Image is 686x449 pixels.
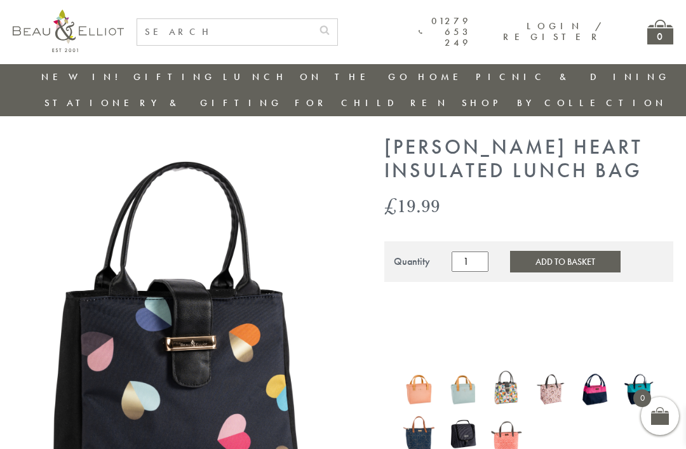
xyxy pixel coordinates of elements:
iframe: Secure express checkout frame [382,321,676,352]
img: Boho Luxury Insulated Lunch Bag [535,369,566,410]
button: Add to Basket [510,251,621,272]
img: Colour Block Luxury Insulated Lunch Bag [623,369,654,410]
div: Quantity [394,256,430,267]
img: Carnaby Bloom Insulated Lunch Handbag [491,369,522,410]
a: Colour Block Luxury Insulated Lunch Bag [623,369,654,412]
a: Lexington lunch bag eau de nil [447,368,478,413]
span: £ [384,192,397,218]
h1: [PERSON_NAME] Heart Insulated Lunch Bag [384,136,673,183]
a: New in! [41,70,126,83]
img: Colour Block Insulated Lunch Bag [579,369,610,410]
a: For Children [295,97,449,109]
a: Lunch On The Go [223,70,411,83]
bdi: 19.99 [384,192,440,218]
a: Login / Register [503,20,603,43]
a: Lexington lunch bag blush [403,368,434,413]
a: Boho Luxury Insulated Lunch Bag [535,369,566,412]
iframe: Secure express checkout frame [382,290,676,320]
a: Colour Block Insulated Lunch Bag [579,369,610,412]
img: Lexington lunch bag eau de nil [447,368,478,410]
a: Gifting [133,70,216,83]
a: Picnic & Dining [476,70,670,83]
img: logo [13,10,124,52]
span: 0 [633,389,651,407]
img: Lexington lunch bag blush [403,368,434,410]
a: 0 [647,20,673,44]
input: Product quantity [452,251,488,272]
input: SEARCH [137,19,312,45]
a: Carnaby Bloom Insulated Lunch Handbag [491,369,522,412]
a: Stationery & Gifting [44,97,283,109]
a: Shop by collection [462,97,667,109]
a: Home [418,70,469,83]
a: 01279 653 249 [419,16,471,49]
